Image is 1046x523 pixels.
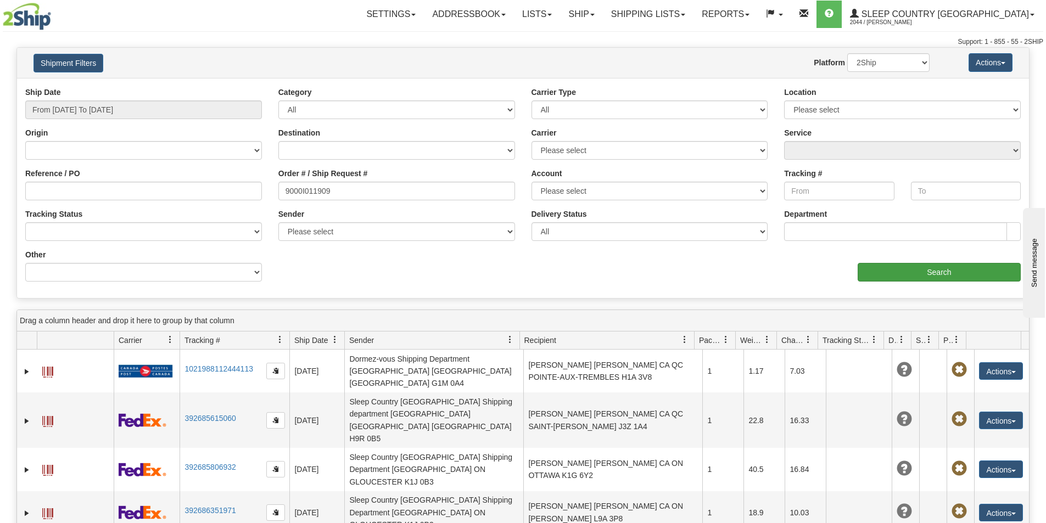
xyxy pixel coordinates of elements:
span: 2044 / [PERSON_NAME] [850,17,932,28]
label: Ship Date [25,87,61,98]
label: Order # / Ship Request # [278,168,368,179]
a: 392686351971 [184,506,236,515]
input: Search [858,263,1021,282]
img: 2 - FedEx Express® [119,505,166,519]
span: Ship Date [294,335,328,346]
button: Copy to clipboard [266,412,285,429]
a: Tracking Status filter column settings [865,330,883,349]
a: Charge filter column settings [799,330,818,349]
label: Location [784,87,816,98]
td: [PERSON_NAME] [PERSON_NAME] CA QC POINTE-AUX-TREMBLES H1A 3V8 [523,350,702,392]
button: Copy to clipboard [266,504,285,521]
td: [DATE] [289,350,344,392]
button: Actions [979,504,1023,521]
img: logo2044.jpg [3,3,51,30]
img: 20 - Canada Post [119,364,172,378]
button: Copy to clipboard [266,461,285,477]
label: Service [784,127,812,138]
a: 1021988112444113 [184,364,253,373]
div: Send message [8,9,102,18]
label: Other [25,249,46,260]
div: grid grouping header [17,310,1029,331]
td: 22.8 [743,392,785,448]
span: Pickup Not Assigned [952,412,967,427]
span: Tracking # [184,335,220,346]
span: Pickup Not Assigned [952,461,967,476]
a: Recipient filter column settings [675,330,694,349]
a: Expand [21,464,32,475]
td: [PERSON_NAME] [PERSON_NAME] CA QC SAINT-[PERSON_NAME] J3Z 1A4 [523,392,702,448]
button: Shipment Filters [33,54,103,72]
a: Expand [21,366,32,377]
img: 2 - FedEx Express® [119,463,166,476]
a: Label [42,362,53,379]
span: Tracking Status [823,335,870,346]
a: Settings [358,1,424,28]
label: Platform [814,57,845,68]
span: Unknown [897,412,912,427]
span: Unknown [897,362,912,378]
a: Packages filter column settings [717,330,735,349]
td: Sleep Country [GEOGRAPHIC_DATA] Shipping department [GEOGRAPHIC_DATA] [GEOGRAPHIC_DATA] [GEOGRAPH... [344,392,523,448]
a: Carrier filter column settings [161,330,180,349]
iframe: chat widget [1021,205,1045,317]
a: Ship [560,1,602,28]
span: Charge [781,335,804,346]
img: 2 - FedEx Express® [119,413,166,427]
td: 1 [702,448,743,491]
a: Shipping lists [603,1,693,28]
td: 16.33 [785,392,826,448]
label: Reference / PO [25,168,80,179]
a: Ship Date filter column settings [326,330,344,349]
label: Delivery Status [532,209,587,220]
a: Lists [514,1,560,28]
button: Actions [969,53,1013,72]
a: Delivery Status filter column settings [892,330,911,349]
span: Pickup Not Assigned [952,362,967,378]
span: Pickup Not Assigned [952,504,967,519]
label: Sender [278,209,304,220]
a: Expand [21,415,32,426]
a: Shipment Issues filter column settings [920,330,938,349]
input: From [784,182,894,200]
input: To [911,182,1021,200]
a: 392685615060 [184,414,236,423]
td: 1 [702,350,743,392]
span: Packages [699,335,722,346]
span: Carrier [119,335,142,346]
td: [DATE] [289,392,344,448]
a: Weight filter column settings [758,330,776,349]
a: Label [42,411,53,429]
button: Actions [979,460,1023,478]
td: 16.84 [785,448,826,491]
td: 7.03 [785,350,826,392]
a: Label [42,503,53,521]
button: Actions [979,362,1023,380]
td: 1 [702,392,743,448]
span: Sleep Country [GEOGRAPHIC_DATA] [859,9,1029,19]
td: Dormez-vous Shipping Department [GEOGRAPHIC_DATA] [GEOGRAPHIC_DATA] [GEOGRAPHIC_DATA] G1M 0A4 [344,350,523,392]
td: Sleep Country [GEOGRAPHIC_DATA] Shipping Department [GEOGRAPHIC_DATA] ON GLOUCESTER K1J 0B3 [344,448,523,491]
td: [DATE] [289,448,344,491]
span: Weight [740,335,763,346]
label: Carrier Type [532,87,576,98]
span: Shipment Issues [916,335,925,346]
a: Reports [693,1,758,28]
a: Addressbook [424,1,514,28]
label: Origin [25,127,48,138]
a: 392685806932 [184,463,236,471]
a: Expand [21,508,32,519]
span: Sender [349,335,374,346]
button: Copy to clipboard [266,363,285,379]
label: Carrier [532,127,557,138]
td: [PERSON_NAME] [PERSON_NAME] CA ON OTTAWA K1G 6Y2 [523,448,702,491]
label: Account [532,168,562,179]
label: Destination [278,127,320,138]
td: 1.17 [743,350,785,392]
label: Department [784,209,827,220]
span: Delivery Status [888,335,898,346]
a: Label [42,460,53,477]
a: Sleep Country [GEOGRAPHIC_DATA] 2044 / [PERSON_NAME] [842,1,1043,28]
label: Tracking # [784,168,822,179]
a: Tracking # filter column settings [271,330,289,349]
